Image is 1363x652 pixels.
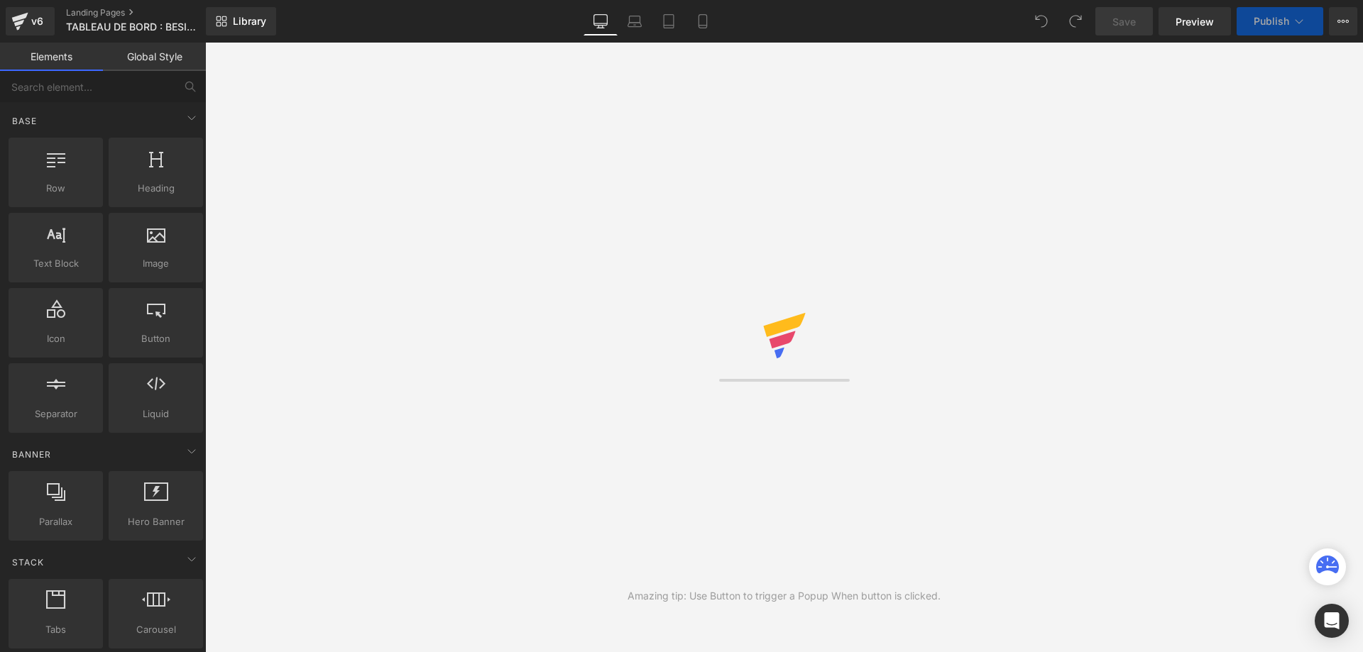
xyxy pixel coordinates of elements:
span: TABLEAU DE BORD : BESINS HEALTHCARE - ENG [66,21,202,33]
span: Button [113,331,199,346]
span: Save [1112,14,1136,29]
a: Mobile [686,7,720,35]
a: Laptop [618,7,652,35]
div: v6 [28,12,46,31]
span: Preview [1176,14,1214,29]
a: v6 [6,7,55,35]
button: Publish [1237,7,1323,35]
span: Parallax [13,514,99,529]
a: Landing Pages [66,7,229,18]
div: Amazing tip: Use Button to trigger a Popup When button is clicked. [628,588,941,604]
span: Library [233,15,266,28]
span: Stack [11,556,45,569]
span: Text Block [13,256,99,271]
span: Liquid [113,407,199,421]
div: Open Intercom Messenger [1315,604,1349,638]
a: New Library [206,7,276,35]
span: Publish [1254,16,1289,27]
button: Redo [1061,7,1090,35]
a: Global Style [103,43,206,71]
span: Image [113,256,199,271]
span: Tabs [13,622,99,637]
span: Separator [13,407,99,421]
span: Banner [11,448,53,461]
span: Row [13,181,99,196]
button: Undo [1027,7,1056,35]
span: Heading [113,181,199,196]
a: Preview [1159,7,1231,35]
a: Desktop [584,7,618,35]
button: More [1329,7,1357,35]
span: Base [11,114,38,128]
a: Tablet [652,7,686,35]
span: Carousel [113,622,199,637]
span: Hero Banner [113,514,199,529]
span: Icon [13,331,99,346]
